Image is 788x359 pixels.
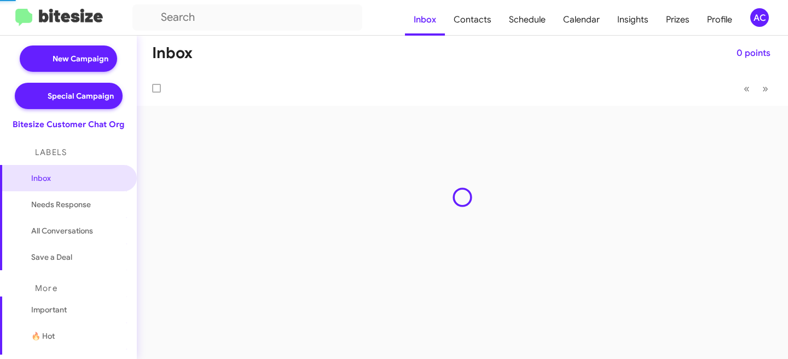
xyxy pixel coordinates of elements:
div: Bitesize Customer Chat Org [13,119,124,130]
a: Prizes [657,4,698,36]
a: New Campaign [20,45,117,72]
a: Profile [698,4,741,36]
button: 0 points [728,43,779,63]
span: Important [31,304,124,315]
span: » [762,82,768,95]
span: More [35,283,57,293]
span: Labels [35,147,67,157]
button: AC [741,8,776,27]
nav: Page navigation example [738,77,775,100]
a: Contacts [445,4,500,36]
button: Next [756,77,775,100]
span: All Conversations [31,225,93,236]
span: 🔥 Hot [31,330,55,341]
input: Search [132,4,362,31]
button: Previous [737,77,756,100]
a: Calendar [554,4,609,36]
span: 0 points [737,43,770,63]
a: Schedule [500,4,554,36]
span: Needs Response [31,199,124,210]
span: « [744,82,750,95]
a: Special Campaign [15,83,123,109]
span: Save a Deal [31,252,72,263]
span: Special Campaign [48,90,114,101]
a: Insights [609,4,657,36]
div: AC [750,8,769,27]
span: Inbox [31,173,124,184]
h1: Inbox [152,44,193,62]
span: New Campaign [53,53,108,64]
a: Inbox [405,4,445,36]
